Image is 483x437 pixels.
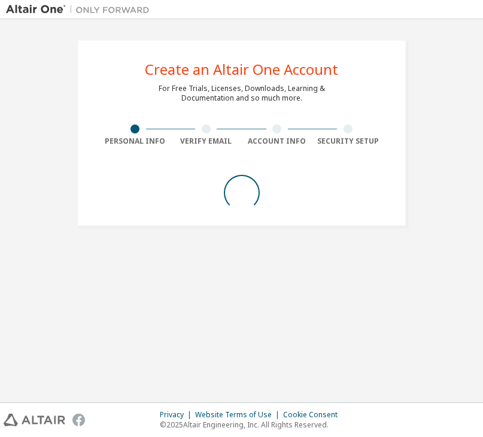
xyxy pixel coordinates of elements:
[312,136,384,146] div: Security Setup
[4,414,65,426] img: altair_logo.svg
[159,84,325,103] div: For Free Trials, Licenses, Downloads, Learning & Documentation and so much more.
[242,136,313,146] div: Account Info
[6,4,156,16] img: Altair One
[160,420,345,430] p: © 2025 Altair Engineering, Inc. All Rights Reserved.
[100,136,171,146] div: Personal Info
[171,136,242,146] div: Verify Email
[283,410,345,420] div: Cookie Consent
[145,62,338,77] div: Create an Altair One Account
[72,414,85,426] img: facebook.svg
[160,410,195,420] div: Privacy
[195,410,283,420] div: Website Terms of Use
